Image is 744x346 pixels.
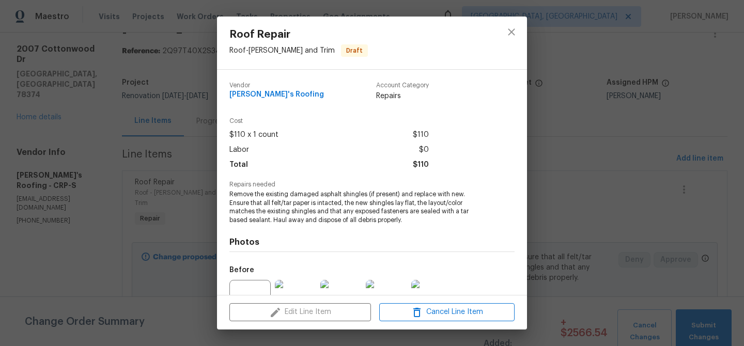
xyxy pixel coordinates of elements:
span: [PERSON_NAME]'s Roofing [229,91,324,99]
span: Roof Repair [229,29,368,40]
span: Roof - [PERSON_NAME] and Trim [229,47,335,54]
span: Draft [342,45,367,56]
h5: Before [229,266,254,274]
button: close [499,20,524,44]
span: $110 [413,128,429,143]
h4: Photos [229,237,515,247]
span: $0 [419,143,429,158]
span: Labor [229,143,249,158]
span: Account Category [376,82,429,89]
button: Cancel Line Item [379,303,515,321]
span: $110 [413,158,429,172]
span: Vendor [229,82,324,89]
span: Remove the existing damaged asphalt shingles (if present) and replace with new. Ensure that all f... [229,190,486,225]
span: Cancel Line Item [382,306,512,319]
span: $110 x 1 count [229,128,278,143]
span: Total [229,158,248,172]
span: Repairs [376,91,429,101]
span: Repairs needed [229,181,515,188]
span: Cost [229,118,429,124]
